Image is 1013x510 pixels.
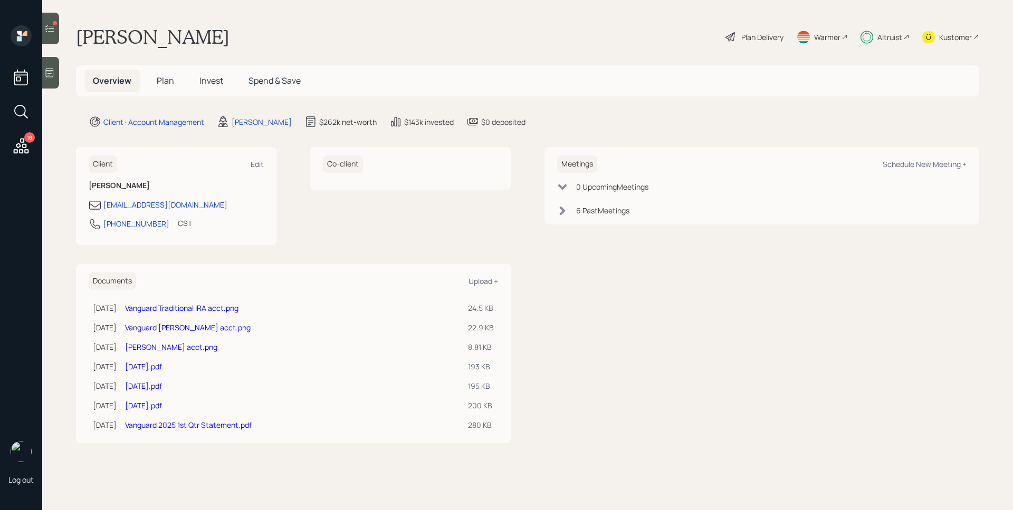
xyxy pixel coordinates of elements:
[24,132,35,143] div: 18
[468,380,494,391] div: 195 KB
[576,181,648,192] div: 0 Upcoming Meeting s
[557,155,597,173] h6: Meetings
[468,419,494,430] div: 280 KB
[11,441,32,462] img: james-distasi-headshot.png
[178,218,192,229] div: CST
[103,218,169,229] div: [PHONE_NUMBER]
[741,32,783,43] div: Plan Delivery
[199,75,223,86] span: Invest
[469,276,498,286] div: Upload +
[89,272,136,290] h6: Documents
[89,155,117,173] h6: Client
[468,302,494,313] div: 24.5 KB
[468,400,494,411] div: 200 KB
[125,361,162,371] a: [DATE].pdf
[125,381,162,391] a: [DATE].pdf
[93,341,117,352] div: [DATE]
[251,159,264,169] div: Edit
[576,205,629,216] div: 6 Past Meeting s
[93,380,117,391] div: [DATE]
[125,342,217,352] a: [PERSON_NAME] acct.png
[481,116,525,127] div: $0 deposited
[157,75,174,86] span: Plan
[93,302,117,313] div: [DATE]
[76,25,230,48] h1: [PERSON_NAME]
[89,181,264,190] h6: [PERSON_NAME]
[468,341,494,352] div: 8.81 KB
[93,75,131,86] span: Overview
[249,75,301,86] span: Spend & Save
[93,419,117,430] div: [DATE]
[93,361,117,372] div: [DATE]
[883,159,967,169] div: Schedule New Meeting +
[125,400,162,410] a: [DATE].pdf
[125,303,238,313] a: Vanguard Traditional IRA acct.png
[404,116,454,127] div: $143k invested
[8,475,34,485] div: Log out
[468,322,494,333] div: 22.9 KB
[125,322,251,332] a: Vanguard [PERSON_NAME] acct.png
[814,32,840,43] div: Warmer
[103,199,227,210] div: [EMAIL_ADDRESS][DOMAIN_NAME]
[93,400,117,411] div: [DATE]
[939,32,972,43] div: Kustomer
[103,116,204,127] div: Client · Account Management
[232,116,292,127] div: [PERSON_NAME]
[93,322,117,333] div: [DATE]
[125,420,252,430] a: Vanguard 2025 1st Qtr Statement.pdf
[468,361,494,372] div: 193 KB
[323,155,363,173] h6: Co-client
[319,116,377,127] div: $262k net-worth
[877,32,902,43] div: Altruist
